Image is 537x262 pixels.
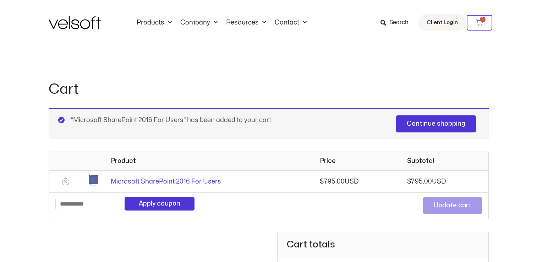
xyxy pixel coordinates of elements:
[125,197,194,211] button: Apply coupon
[427,18,458,27] span: Client Login
[407,179,432,185] bdi: 795.00
[313,152,401,170] th: Price
[176,19,222,27] a: CompanyMenu Toggle
[389,18,409,27] span: Search
[418,14,467,31] a: Client Login
[480,17,486,22] span: 1
[132,19,176,27] a: ProductsMenu Toggle
[49,108,489,139] div: “Microsoft SharePoint 2016 For Users” has been added to your cart.
[62,178,69,185] a: Remove Microsoft SharePoint 2016 For Users from cart
[49,16,101,29] img: Velsoft Training Materials
[222,19,270,27] a: ResourcesMenu Toggle
[401,152,488,170] th: Subtotal
[423,197,482,214] button: Update cart
[270,19,311,27] a: ContactMenu Toggle
[396,115,476,132] a: Continue shopping
[320,179,345,185] bdi: 795.00
[89,175,98,188] img: 2016
[132,19,311,27] nav: Menu
[278,232,488,257] h2: Cart totals
[467,15,492,31] a: 1
[320,179,324,185] span: $
[407,179,411,185] span: $
[111,179,221,185] a: Microsoft SharePoint 2016 For Users
[380,17,413,29] a: Search
[104,152,313,170] th: Product
[49,80,489,99] h1: Cart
